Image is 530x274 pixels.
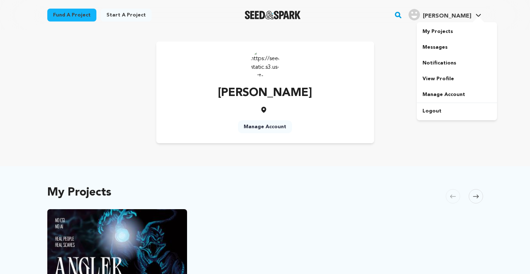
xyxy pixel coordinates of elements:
img: user.png [409,9,420,20]
a: Start a project [101,9,152,21]
a: Manage Account [238,120,292,133]
h2: My Projects [47,188,111,198]
a: Messages [417,39,497,55]
a: My Projects [417,24,497,39]
a: View Profile [417,71,497,87]
a: Seed&Spark Homepage [245,11,301,19]
a: Leonardi J.'s Profile [407,8,483,20]
span: Leonardi J.'s Profile [407,8,483,23]
a: Manage Account [417,87,497,102]
span: [PERSON_NAME] [423,13,471,19]
a: Fund a project [47,9,96,21]
p: [PERSON_NAME] [218,85,312,102]
img: https://seedandspark-static.s3.us-east-2.amazonaws.com/images/User/002/296/377/medium/ACg8ocLWYCj... [251,49,280,77]
img: Seed&Spark Logo Dark Mode [245,11,301,19]
div: Leonardi J.'s Profile [409,9,471,20]
a: Notifications [417,55,497,71]
a: Logout [417,103,497,119]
